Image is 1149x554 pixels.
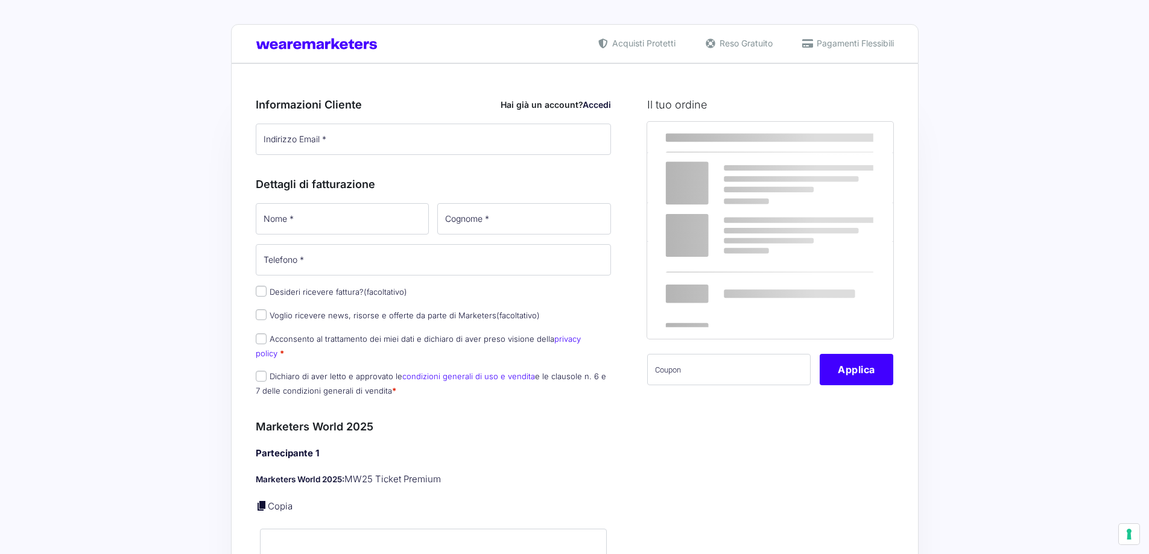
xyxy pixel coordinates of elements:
[256,334,581,357] a: privacy policy
[268,500,293,512] a: Copia
[256,286,267,297] input: Desideri ricevere fattura?(facoltativo)
[402,371,535,381] a: condizioni generali di uso e vendita
[647,203,789,241] th: Subtotale
[1119,524,1139,544] button: Le tue preferenze relative al consenso per le tecnologie di tracciamento
[256,447,612,461] h4: Partecipante 1
[256,203,429,235] input: Nome *
[256,371,606,395] label: Dichiaro di aver letto e approvato le e le clausole n. 6 e 7 delle condizioni generali di vendita
[647,153,789,203] td: Marketers World 2025 - MW25 Ticket Premium
[609,37,676,49] span: Acquisti Protetti
[256,310,540,320] label: Voglio ricevere news, risorse e offerte da parte di Marketers
[256,309,267,320] input: Voglio ricevere news, risorse e offerte da parte di Marketers(facoltativo)
[256,96,612,113] h3: Informazioni Cliente
[647,354,811,385] input: Coupon
[256,371,267,382] input: Dichiaro di aver letto e approvato lecondizioni generali di uso e venditae le clausole n. 6 e 7 d...
[256,474,344,484] strong: Marketers World 2025:
[256,333,267,344] input: Acconsento al trattamento dei miei dati e dichiaro di aver preso visione dellaprivacy policy
[496,310,540,320] span: (facoltativo)
[256,334,581,357] label: Acconsento al trattamento dei miei dati e dichiaro di aver preso visione della
[364,287,407,297] span: (facoltativo)
[256,244,612,275] input: Telefono *
[256,176,612,192] h3: Dettagli di fatturazione
[717,37,773,49] span: Reso Gratuito
[256,418,612,435] h3: Marketers World 2025
[647,96,893,113] h3: Il tuo ordine
[501,98,611,111] div: Hai già un account?
[256,473,612,486] p: MW25 Ticket Premium
[256,500,268,512] a: Copia i dettagli dell'acquirente
[647,241,789,338] th: Totale
[820,354,893,385] button: Applica
[437,203,611,235] input: Cognome *
[814,37,894,49] span: Pagamenti Flessibili
[789,122,894,153] th: Subtotale
[583,99,611,110] a: Accedi
[256,287,407,297] label: Desideri ricevere fattura?
[256,124,612,155] input: Indirizzo Email *
[647,122,789,153] th: Prodotto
